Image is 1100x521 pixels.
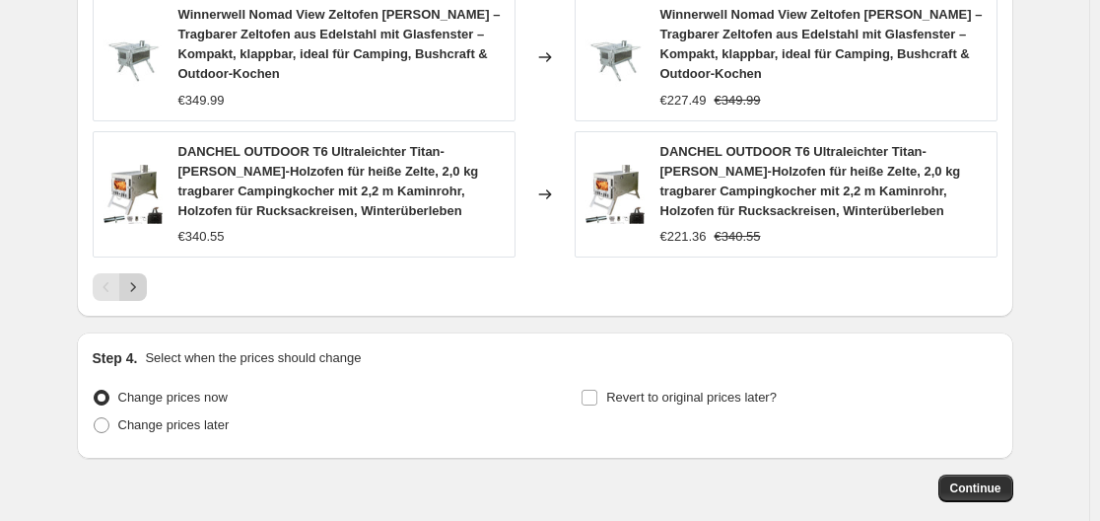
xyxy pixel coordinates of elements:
span: Revert to original prices later? [606,390,777,405]
img: 71Ri35b_REL_80x.jpg [103,28,163,87]
span: Winnerwell Nomad View Zeltofen [PERSON_NAME] – Tragbarer Zeltofen aus Edelstahl mit Glasfenster –... [660,7,983,81]
h2: Step 4. [93,348,138,368]
span: Continue [950,481,1001,496]
nav: Pagination [93,273,147,301]
span: DANCHEL OUTDOOR T6 Ultraleichter Titan-[PERSON_NAME]-Holzofen für heiße Zelte, 2,0 kg tragbarer C... [178,144,479,218]
img: 611cptVB5-L_80x.jpg [103,165,163,224]
button: Next [119,273,147,301]
span: Winnerwell Nomad View Zeltofen [PERSON_NAME] – Tragbarer Zeltofen aus Edelstahl mit Glasfenster –... [178,7,501,81]
img: 71Ri35b_REL_80x.jpg [585,28,645,87]
div: €340.55 [178,227,225,247]
span: DANCHEL OUTDOOR T6 Ultraleichter Titan-[PERSON_NAME]-Holzofen für heiße Zelte, 2,0 kg tragbarer C... [660,144,961,218]
div: €349.99 [178,91,225,111]
p: Select when the prices should change [145,348,361,368]
strike: €340.55 [715,227,761,247]
strike: €349.99 [715,91,761,111]
span: Change prices now [118,390,228,405]
span: Change prices later [118,417,230,432]
div: €221.36 [660,227,707,247]
img: 611cptVB5-L_80x.jpg [585,165,645,224]
button: Continue [938,475,1013,502]
div: €227.49 [660,91,707,111]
